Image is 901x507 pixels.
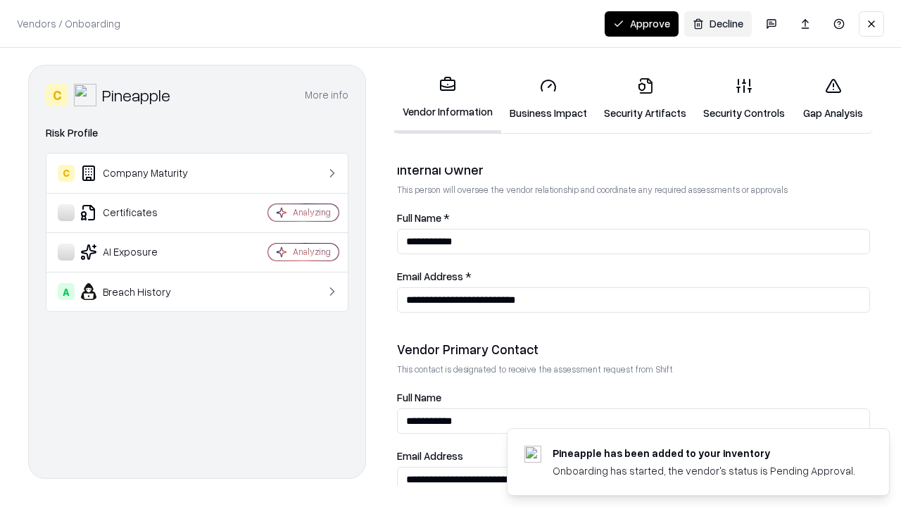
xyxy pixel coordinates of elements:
[501,66,596,132] a: Business Impact
[58,165,226,182] div: Company Maturity
[58,244,226,261] div: AI Exposure
[605,11,679,37] button: Approve
[394,65,501,133] a: Vendor Information
[46,84,68,106] div: C
[102,84,170,106] div: Pineapple
[58,165,75,182] div: C
[17,16,120,31] p: Vendors / Onboarding
[684,11,752,37] button: Decline
[695,66,793,132] a: Security Controls
[553,463,855,478] div: Onboarding has started, the vendor's status is Pending Approval.
[58,283,226,300] div: Breach History
[397,271,870,282] label: Email Address *
[596,66,695,132] a: Security Artifacts
[397,161,870,178] div: Internal Owner
[793,66,873,132] a: Gap Analysis
[293,206,331,218] div: Analyzing
[397,341,870,358] div: Vendor Primary Contact
[397,451,870,461] label: Email Address
[293,246,331,258] div: Analyzing
[58,283,75,300] div: A
[397,184,870,196] p: This person will oversee the vendor relationship and coordinate any required assessments or appro...
[305,82,348,108] button: More info
[46,125,348,142] div: Risk Profile
[553,446,855,461] div: Pineapple has been added to your inventory
[74,84,96,106] img: Pineapple
[58,204,226,221] div: Certificates
[524,446,541,463] img: pineappleenergy.com
[397,363,870,375] p: This contact is designated to receive the assessment request from Shift
[397,392,870,403] label: Full Name
[397,213,870,223] label: Full Name *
